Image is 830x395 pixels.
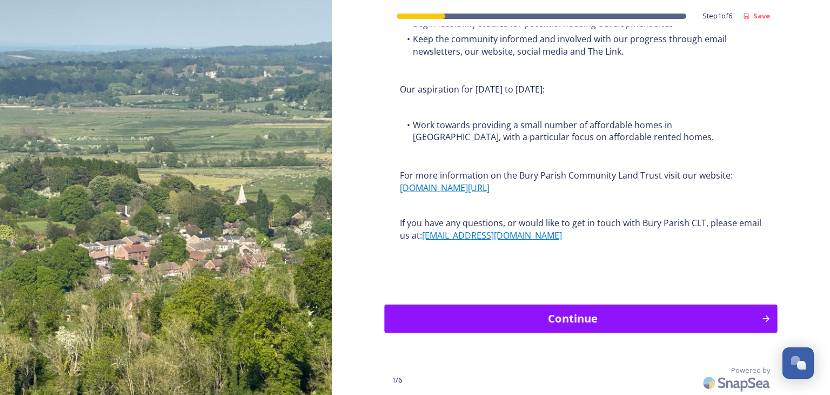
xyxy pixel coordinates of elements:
li: Work towards providing a small number of affordable homes in [GEOGRAPHIC_DATA], with a particular... [400,119,762,143]
li: Keep the community informed and involved with our progress through email newsletters, our website... [400,33,762,57]
button: Continue [385,305,778,333]
span: Powered by [731,365,770,376]
p: For more information on the Bury Parish Community Land Trust visit our website: [400,169,762,194]
a: [DOMAIN_NAME][URL] [400,182,490,194]
span: Step 1 of 6 [702,11,732,21]
p: Our aspiration for [DATE] to [DATE]: [400,83,762,96]
p: If you have any questions, or would like to get in touch with Bury Parish CLT, please email us at: [400,217,762,241]
div: Continue [391,311,756,327]
button: Open Chat [782,347,814,379]
strong: Save [753,11,770,21]
a: [EMAIL_ADDRESS][DOMAIN_NAME] [422,229,562,241]
span: 1 / 6 [392,375,402,385]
